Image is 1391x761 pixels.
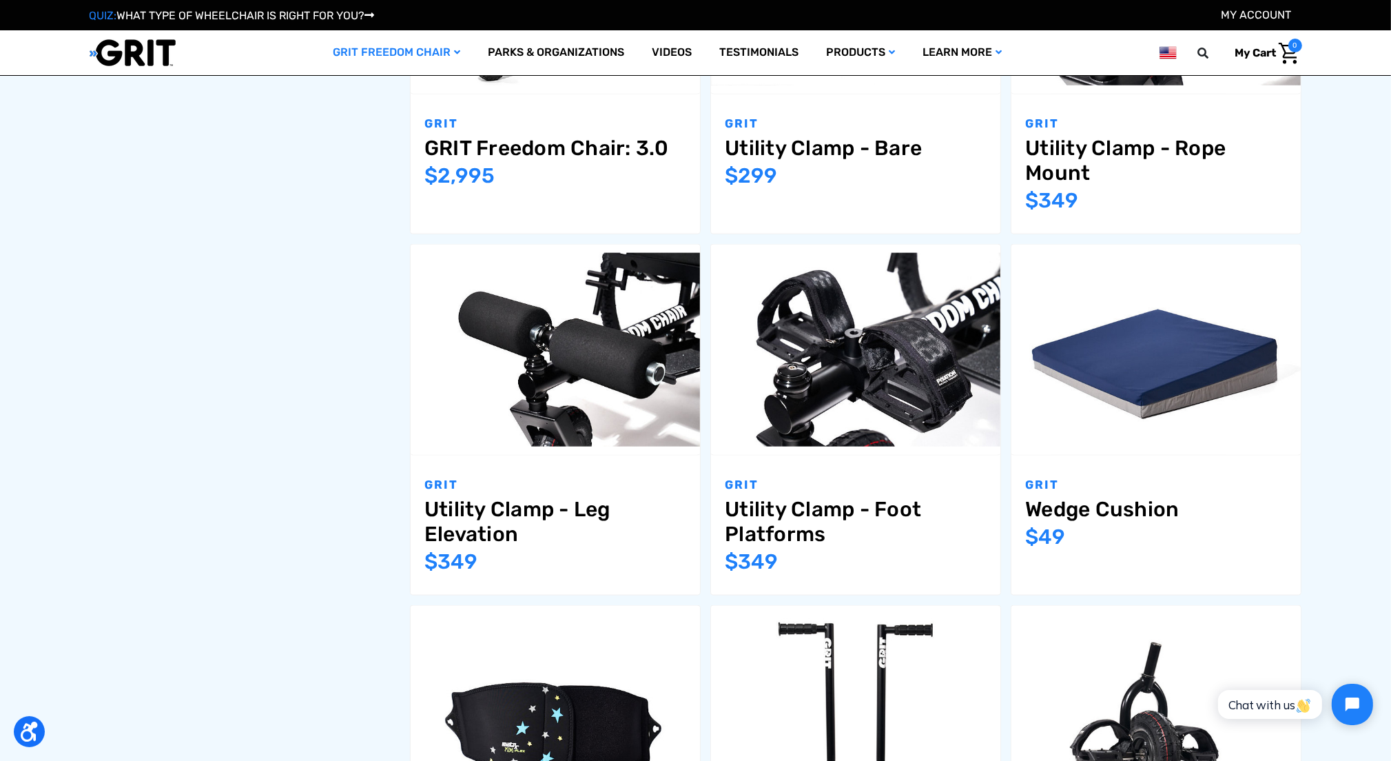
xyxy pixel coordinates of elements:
[725,163,777,188] span: $299
[1288,39,1302,52] span: 0
[638,30,705,75] a: Videos
[725,115,987,133] p: GRIT
[705,30,812,75] a: Testimonials
[711,245,1000,455] a: Utility Clamp - Foot Platforms,$349.00
[1025,525,1065,549] span: $49
[411,245,700,455] a: Utility Clamp - Leg Elevation,$349.00
[424,549,477,574] span: $349
[1025,476,1287,494] p: GRIT
[725,497,987,547] a: Utility Clamp - Foot Platforms,$349.00
[1204,39,1225,68] input: Search
[424,136,686,161] a: GRIT Freedom Chair: 3.0,$2,995.00
[90,9,375,22] a: QUIZ:WHAT TYPE OF WHEELCHAIR IS RIGHT FOR YOU?
[1011,245,1301,455] a: Wedge Cushion,$49.00
[725,549,778,574] span: $349
[1203,672,1385,737] iframe: Tidio Chat
[1025,115,1287,133] p: GRIT
[711,253,1000,446] img: Utility Clamp - Foot Platforms
[1279,43,1299,64] img: Cart
[1160,44,1176,61] img: us.png
[909,30,1016,75] a: Learn More
[1025,188,1078,213] span: $349
[424,497,686,547] a: Utility Clamp - Leg Elevation,$349.00
[424,115,686,133] p: GRIT
[1225,39,1302,68] a: Cart with 0 items
[725,476,987,494] p: GRIT
[1222,8,1292,21] a: Account
[1235,46,1277,59] span: My Cart
[474,30,638,75] a: Parks & Organizations
[411,253,700,446] img: Utility Clamp - Leg Elevation
[319,30,474,75] a: GRIT Freedom Chair
[424,476,686,494] p: GRIT
[1011,253,1301,446] img: GRIT Wedge Cushion: foam wheelchair cushion for positioning and comfort shown in 18/"20 width wit...
[1025,136,1287,185] a: Utility Clamp - Rope Mount,$349.00
[1025,497,1287,522] a: Wedge Cushion,$49.00
[812,30,909,75] a: Products
[90,39,176,67] img: GRIT All-Terrain Wheelchair and Mobility Equipment
[90,9,117,22] span: QUIZ:
[424,163,495,188] span: $2,995
[725,136,987,161] a: Utility Clamp - Bare,$299.00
